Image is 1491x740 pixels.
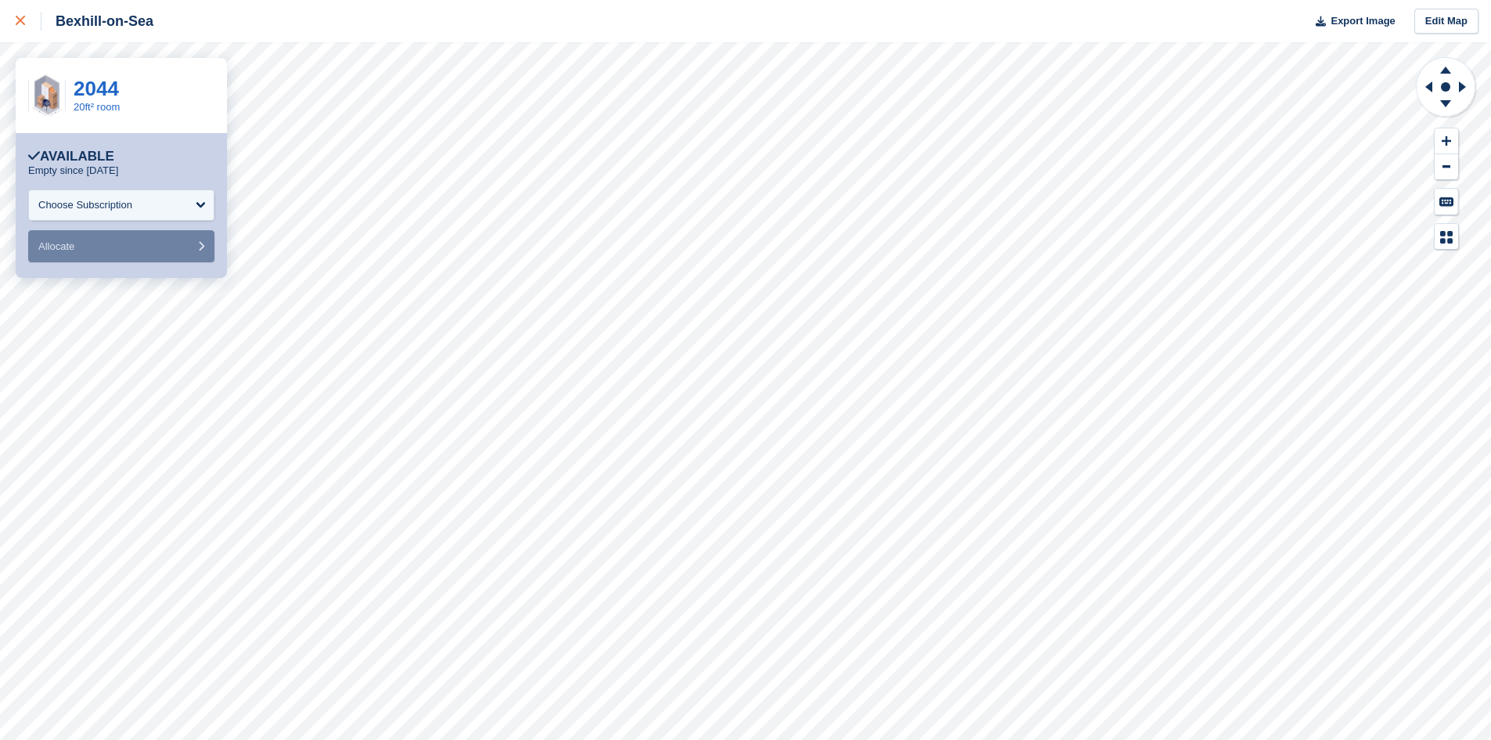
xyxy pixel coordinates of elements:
a: Edit Map [1414,9,1478,34]
img: 20FT.jpg [29,72,65,118]
button: Zoom Out [1435,154,1458,180]
button: Keyboard Shortcuts [1435,189,1458,215]
button: Map Legend [1435,224,1458,250]
p: Empty since [DATE] [28,164,118,177]
button: Allocate [28,230,214,262]
button: Zoom In [1435,128,1458,154]
div: Choose Subscription [38,197,132,213]
button: Export Image [1306,9,1396,34]
a: 2044 [74,77,119,100]
div: Available [28,149,114,164]
span: Allocate [38,240,74,252]
span: Export Image [1331,13,1395,29]
a: 20ft² room [74,101,120,113]
div: Bexhill-on-Sea [41,12,153,31]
